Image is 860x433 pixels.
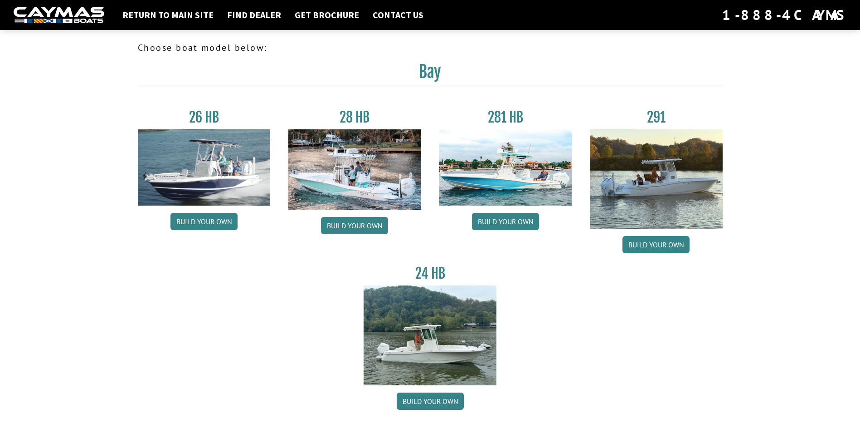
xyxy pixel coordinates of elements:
[622,236,690,253] a: Build your own
[118,9,218,21] a: Return to main site
[138,109,271,126] h3: 26 HB
[170,213,238,230] a: Build your own
[364,285,496,385] img: 24_HB_thumbnail.jpg
[288,109,421,126] h3: 28 HB
[722,5,846,25] div: 1-888-4CAYMAS
[590,109,723,126] h3: 291
[14,7,104,24] img: white-logo-c9c8dbefe5ff5ceceb0f0178aa75bf4bb51f6bca0971e226c86eb53dfe498488.png
[472,213,539,230] a: Build your own
[590,129,723,229] img: 291_Thumbnail.jpg
[223,9,286,21] a: Find Dealer
[439,129,572,206] img: 28-hb-twin.jpg
[288,129,421,210] img: 28_hb_thumbnail_for_caymas_connect.jpg
[138,41,723,54] p: Choose boat model below:
[138,62,723,87] h2: Bay
[439,109,572,126] h3: 281 HB
[138,129,271,206] img: 26_new_photo_resized.jpg
[290,9,364,21] a: Get Brochure
[368,9,428,21] a: Contact Us
[397,393,464,410] a: Build your own
[364,265,496,282] h3: 24 HB
[321,217,388,234] a: Build your own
